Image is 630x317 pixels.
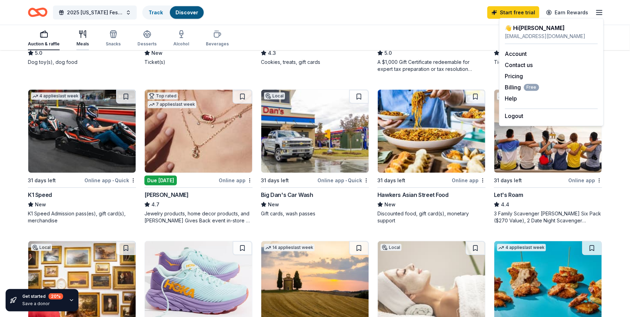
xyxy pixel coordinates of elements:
div: Desserts [137,41,157,47]
div: Cookies, treats, gift cards [261,59,369,66]
div: Local [264,93,285,99]
a: Image for Big Dan's Car WashLocal31 days leftOnline app•QuickBig Dan's Car WashNewGift cards, was... [261,89,369,217]
div: Meals [76,41,89,47]
div: 20 % [48,293,63,300]
div: Get started [22,293,63,300]
div: Discounted food, gift card(s), monetary support [377,210,486,224]
div: 4 applies last week [31,93,80,100]
span: New [35,200,46,209]
button: Meals [76,27,89,50]
div: Alcohol [173,41,189,47]
div: [EMAIL_ADDRESS][DOMAIN_NAME] [505,32,598,40]
span: • [112,178,114,183]
div: 31 days left [377,176,405,185]
button: TrackDiscover [142,6,204,20]
div: Online app Quick [84,176,136,185]
div: Local [31,244,52,251]
a: Image for Hawkers Asian Street Food31 days leftOnline appHawkers Asian Street FoodNewDiscounted f... [377,89,486,224]
button: Beverages [206,27,229,50]
span: Billing [505,83,539,91]
div: Dog toy(s), dog food [28,59,136,66]
div: Tickets [494,59,602,66]
div: Online app Quick [317,176,369,185]
div: Save a donor [22,301,63,307]
div: 31 days left [261,176,289,185]
a: Discover [175,9,198,15]
div: K1 Speed [28,191,52,199]
div: Beverages [206,41,229,47]
a: Earn Rewards [542,6,592,19]
button: 2025 [US_STATE] Festival of Trees [53,6,137,20]
a: Pricing [505,73,523,80]
a: Track [149,9,163,15]
div: Big Dan's Car Wash [261,191,313,199]
div: 31 days left [28,176,56,185]
div: Hawkers Asian Street Food [377,191,449,199]
span: Free [524,84,539,91]
span: 2025 [US_STATE] Festival of Trees [67,8,123,17]
div: 14 applies last week [264,244,315,251]
div: Let's Roam [494,191,523,199]
div: Online app [568,176,602,185]
div: [PERSON_NAME] [144,191,189,199]
div: Due [DATE] [144,176,177,185]
a: Home [28,4,47,21]
img: Image for K1 Speed [28,90,136,173]
a: Account [505,50,527,57]
div: 4 applies last week [497,93,546,100]
div: Online app [452,176,486,185]
div: 4 applies last week [497,244,546,251]
a: Start free trial [487,6,539,19]
div: Top rated [148,93,178,99]
img: Image for Big Dan's Car Wash [261,90,369,173]
div: K1 Speed Admission pass(es), gift card(s), merchandise [28,210,136,224]
div: Local [381,244,402,251]
div: Jewelry products, home decor products, and [PERSON_NAME] Gives Back event in-store or online (or ... [144,210,253,224]
span: New [268,200,279,209]
div: 7 applies last week [148,101,196,108]
img: Image for Let's Roam [494,90,602,173]
div: 31 days left [494,176,522,185]
a: Image for Kendra ScottTop rated7 applieslast weekDue [DATE]Online app[PERSON_NAME]4.7Jewelry prod... [144,89,253,224]
div: Ticket(s) [144,59,253,66]
a: Image for Let's Roam4 applieslast week31 days leftOnline appLet's Roam4.43 Family Scavenger [PERS... [494,89,602,224]
button: Alcohol [173,27,189,50]
span: 4.4 [501,200,509,209]
button: Help [505,94,517,103]
span: 4.3 [268,49,276,57]
span: 5.0 [384,49,392,57]
button: BillingFree [505,83,539,91]
a: Image for K1 Speed4 applieslast week31 days leftOnline app•QuickK1 SpeedNewK1 Speed Admission pas... [28,89,136,224]
img: Image for Hawkers Asian Street Food [378,90,485,173]
div: A $1,000 Gift Certificate redeemable for expert tax preparation or tax resolution services—recipi... [377,59,486,73]
span: • [345,178,347,183]
button: Snacks [106,27,121,50]
button: Auction & raffle [28,27,60,50]
button: Logout [505,112,524,120]
span: New [384,200,396,209]
div: 3 Family Scavenger [PERSON_NAME] Six Pack ($270 Value), 2 Date Night Scavenger [PERSON_NAME] Two ... [494,210,602,224]
img: Image for Kendra Scott [145,90,252,173]
div: 👋 Hi [PERSON_NAME] [505,24,598,32]
div: Gift cards, wash passes [261,210,369,217]
span: 4.7 [151,200,159,209]
span: 5.0 [35,49,42,57]
div: Snacks [106,41,121,47]
div: Online app [219,176,253,185]
div: Auction & raffle [28,41,60,47]
button: Contact us [505,61,533,69]
button: Desserts [137,27,157,50]
span: New [151,49,163,57]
